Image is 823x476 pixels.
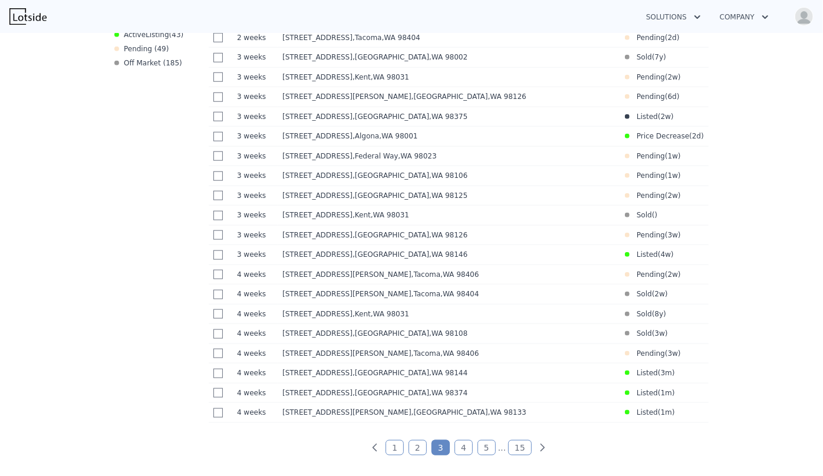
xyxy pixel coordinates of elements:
[637,6,710,28] button: Solutions
[429,369,468,377] span: , WA 98144
[237,151,273,161] time: 2025-07-24 20:49
[353,171,472,180] span: , [GEOGRAPHIC_DATA]
[630,270,668,279] span: Pending (
[282,408,411,416] span: [STREET_ADDRESS][PERSON_NAME]
[661,388,672,398] time: 2025-07-03 20:14
[237,112,273,121] time: 2025-07-25 15:53
[668,72,678,82] time: 2025-08-03 00:40
[630,289,655,299] span: Sold (
[668,270,678,279] time: 2025-08-01 06:34
[353,53,472,61] span: , [GEOGRAPHIC_DATA]
[630,92,668,101] span: Pending (
[282,270,411,279] span: [STREET_ADDRESS][PERSON_NAME]
[371,310,409,318] span: , WA 98031
[353,250,472,259] span: , [GEOGRAPHIC_DATA]
[665,289,668,299] span: )
[282,132,353,140] span: [STREET_ADDRESS]
[237,33,273,42] time: 2025-07-28 23:23
[282,389,353,397] span: [STREET_ADDRESS]
[630,408,661,417] span: Listed (
[536,442,548,454] a: Next page
[478,440,496,455] a: Page 5
[661,112,671,121] time: 2025-07-31 16:38
[508,440,532,455] a: Page 15
[488,408,526,416] span: , WA 98133
[678,270,681,279] span: )
[282,211,353,219] span: [STREET_ADDRESS]
[692,131,701,141] time: 2025-08-13 00:39
[678,349,681,358] span: )
[701,131,704,141] span: )
[630,151,668,161] span: Pending (
[429,231,468,239] span: , WA 98126
[671,112,674,121] span: )
[672,408,675,417] span: )
[282,53,353,61] span: [STREET_ADDRESS]
[411,349,484,358] span: , Tacoma
[237,52,273,62] time: 2025-07-27 00:52
[237,250,273,259] time: 2025-07-23 13:36
[282,92,411,101] span: [STREET_ADDRESS][PERSON_NAME]
[114,44,169,54] div: Pending ( 49 )
[655,289,665,299] time: 2025-07-29 20:52
[146,31,169,39] span: Listing
[630,171,668,180] span: Pending (
[353,369,472,377] span: , [GEOGRAPHIC_DATA]
[379,132,417,140] span: , WA 98001
[668,151,678,161] time: 2025-08-04 20:07
[488,92,526,101] span: , WA 98126
[353,329,472,338] span: , [GEOGRAPHIC_DATA]
[282,329,353,338] span: [STREET_ADDRESS]
[429,250,468,259] span: , WA 98146
[432,440,450,455] a: Page 3 is your current page
[429,191,468,200] span: , WA 98125
[237,92,273,101] time: 2025-07-25 21:12
[440,349,479,358] span: , WA 98406
[353,191,472,200] span: , [GEOGRAPHIC_DATA]
[678,151,681,161] span: )
[353,152,442,160] span: , Federal Way
[455,440,473,455] a: Page 4
[411,92,531,101] span: , [GEOGRAPHIC_DATA]
[668,92,677,101] time: 2025-08-09 00:13
[677,33,680,42] span: )
[630,250,661,259] span: Listed (
[668,191,678,200] time: 2025-08-01 19:45
[411,270,484,279] span: , Tacoma
[661,408,672,417] time: 2025-07-16 00:00
[237,408,273,417] time: 2025-07-17 18:10
[353,211,414,219] span: , Kent
[237,388,273,398] time: 2025-07-18 06:33
[282,171,353,180] span: [STREET_ADDRESS]
[411,408,531,416] span: , [GEOGRAPHIC_DATA]
[411,290,484,298] span: , Tacoma
[353,132,423,140] span: , Algona
[237,368,273,378] time: 2025-07-18 07:19
[671,250,674,259] span: )
[371,211,409,219] span: , WA 98031
[630,210,655,220] span: Sold (
[710,6,778,28] button: Company
[282,369,353,377] span: [STREET_ADDRESS]
[655,309,664,319] time: 2017-03-13 00:00
[353,310,414,318] span: , Kent
[237,230,273,240] time: 2025-07-23 14:10
[630,131,692,141] span: Price Decrease (
[237,72,273,82] time: 2025-07-25 23:50
[353,73,414,81] span: , Kent
[630,309,655,319] span: Sold (
[630,368,661,378] span: Listed (
[630,230,668,240] span: Pending (
[668,349,678,358] time: 2025-07-22 05:47
[668,171,678,180] time: 2025-08-05 19:26
[429,53,468,61] span: , WA 98002
[672,388,675,398] span: )
[677,92,680,101] span: )
[282,73,353,81] span: [STREET_ADDRESS]
[369,442,548,454] ul: Pagination
[282,34,353,42] span: [STREET_ADDRESS]
[672,368,675,378] span: )
[630,388,661,398] span: Listed (
[665,329,668,338] span: )
[282,113,353,121] span: [STREET_ADDRESS]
